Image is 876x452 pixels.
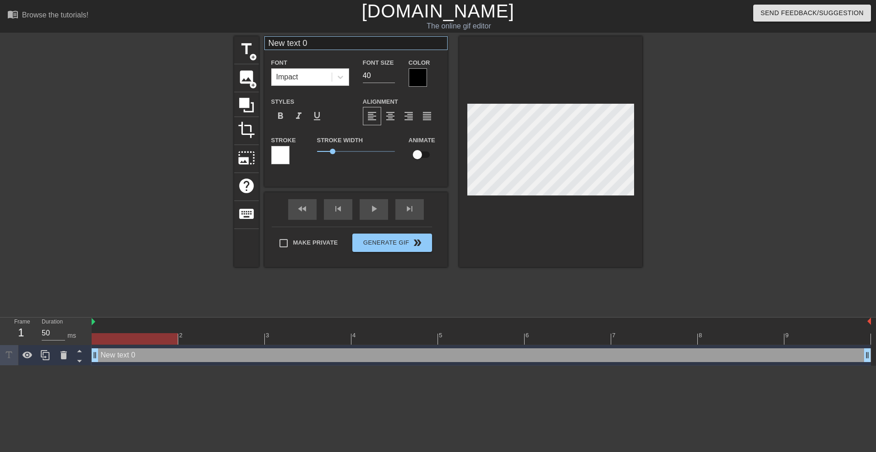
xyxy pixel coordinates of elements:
div: 4 [352,331,357,340]
span: title [238,40,255,58]
div: 5 [439,331,444,340]
span: format_align_left [367,111,378,122]
span: format_italic [293,111,304,122]
span: format_align_center [385,111,396,122]
div: Frame [7,318,35,344]
span: format_align_right [403,111,414,122]
span: fast_rewind [297,203,308,214]
span: format_align_justify [422,111,433,122]
span: format_underline [312,111,323,122]
span: Send Feedback/Suggestion [761,7,864,19]
div: 9 [785,331,790,340]
div: 1 [14,324,28,341]
span: double_arrow [412,237,423,248]
div: The online gif editor [296,21,621,32]
label: Duration [42,319,63,325]
div: 2 [179,331,184,340]
span: add_circle [249,53,257,61]
span: add_circle [249,81,257,89]
label: Styles [271,97,295,106]
span: photo_size_select_large [238,149,255,167]
span: menu_book [7,9,18,20]
span: drag_handle [863,351,872,360]
div: 7 [612,331,617,340]
span: image [238,68,255,86]
label: Font [271,58,287,67]
div: 6 [526,331,531,340]
span: crop [238,121,255,139]
span: format_bold [275,111,286,122]
label: Alignment [363,97,398,106]
a: Browse the tutorials! [7,9,88,23]
label: Color [409,58,430,67]
div: 8 [699,331,704,340]
span: keyboard [238,205,255,223]
label: Stroke Width [317,136,363,145]
span: help [238,177,255,195]
span: Make Private [293,238,338,247]
label: Font Size [363,58,394,67]
div: ms [67,331,76,340]
div: Browse the tutorials! [22,11,88,19]
img: bound-end.png [867,318,871,325]
label: Animate [409,136,435,145]
div: 3 [266,331,271,340]
div: Impact [276,72,298,83]
button: Generate Gif [352,234,432,252]
button: Send Feedback/Suggestion [753,5,871,22]
span: play_arrow [368,203,379,214]
span: skip_previous [333,203,344,214]
span: skip_next [404,203,415,214]
a: [DOMAIN_NAME] [361,1,514,21]
span: drag_handle [90,351,99,360]
span: Generate Gif [356,237,428,248]
label: Stroke [271,136,296,145]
